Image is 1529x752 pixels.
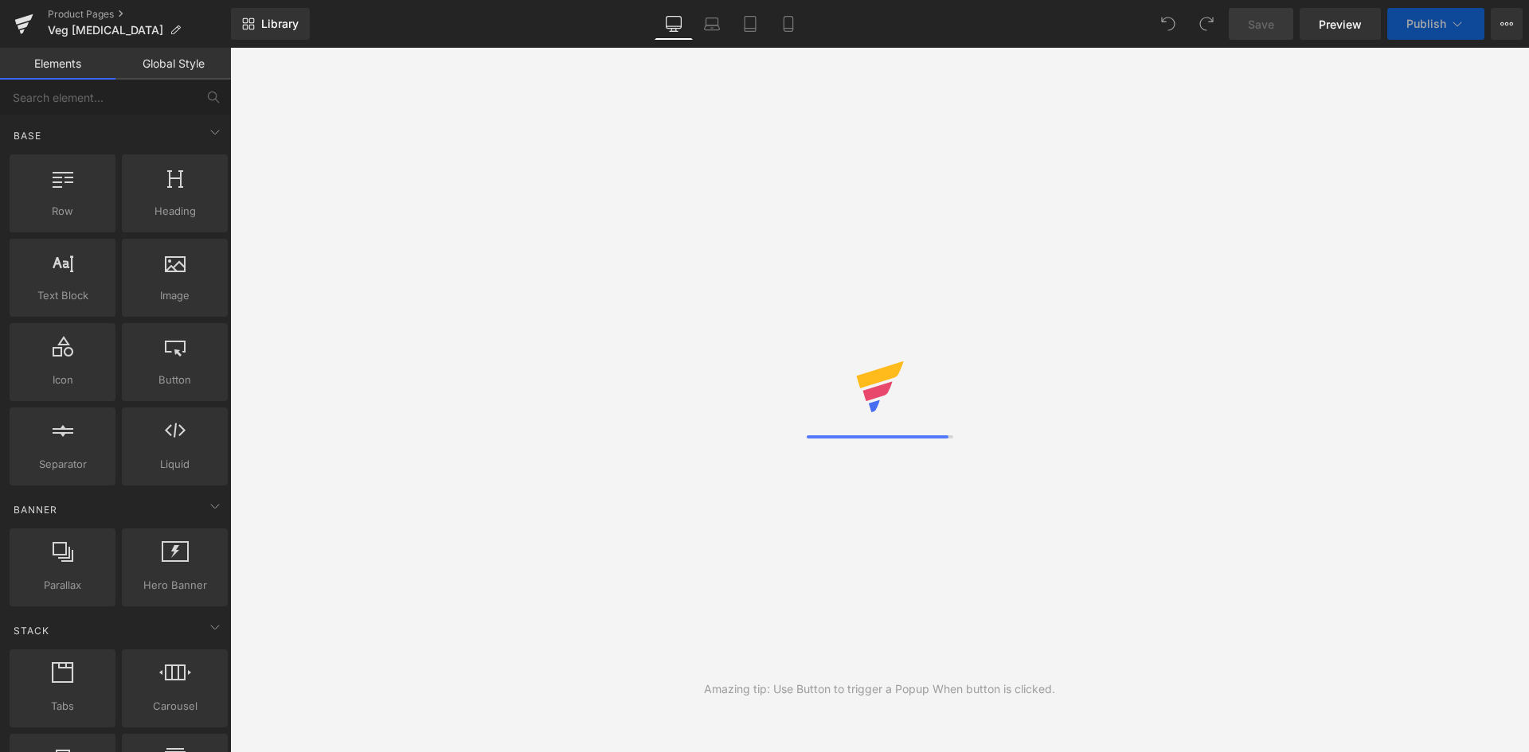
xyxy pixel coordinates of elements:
div: Amazing tip: Use Button to trigger a Popup When button is clicked. [704,680,1055,698]
span: Text Block [14,287,111,304]
span: Image [127,287,223,304]
span: Tabs [14,698,111,715]
span: Base [12,128,43,143]
a: Preview [1300,8,1381,40]
a: Desktop [655,8,693,40]
span: Heading [127,203,223,220]
span: Separator [14,456,111,473]
button: Redo [1191,8,1222,40]
span: Liquid [127,456,223,473]
span: Row [14,203,111,220]
span: Hero Banner [127,577,223,594]
span: Parallax [14,577,111,594]
span: Icon [14,372,111,388]
span: Button [127,372,223,388]
a: Global Style [115,48,231,80]
span: Save [1248,16,1274,33]
a: Tablet [731,8,769,40]
span: Publish [1406,18,1446,30]
span: Banner [12,502,59,517]
a: Laptop [693,8,731,40]
span: Veg [MEDICAL_DATA] [48,24,163,37]
span: Preview [1319,16,1362,33]
button: More [1491,8,1523,40]
span: Stack [12,623,51,638]
button: Publish [1387,8,1484,40]
a: Product Pages [48,8,231,21]
a: New Library [231,8,310,40]
span: Carousel [127,698,223,715]
span: Library [261,17,299,31]
button: Undo [1152,8,1184,40]
a: Mobile [769,8,808,40]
